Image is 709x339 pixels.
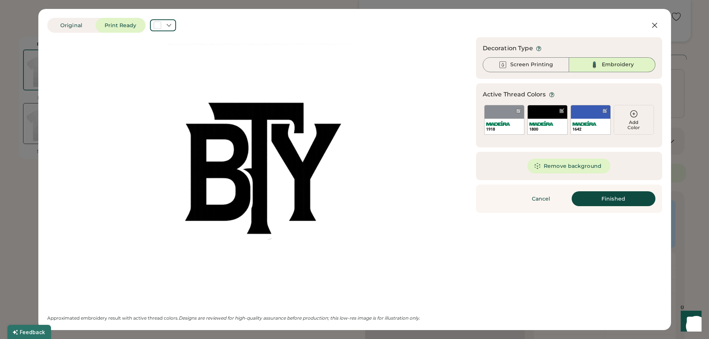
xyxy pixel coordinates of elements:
button: Remove background [527,159,610,173]
img: Madeira%20Logo.svg [572,121,597,126]
em: Designs are reviewed for high-quality assurance before production; this low-res image is for illu... [179,315,420,321]
div: Approximated embroidery result with active thread colors. [47,315,472,321]
div: Decoration Type [483,44,533,53]
div: Active Thread Colors [483,90,546,99]
button: Print Ready [96,18,146,33]
div: Add Color [614,120,654,130]
img: Ink%20-%20Unselected.svg [498,60,507,69]
div: 1918 [486,127,523,132]
button: Cancel [515,191,567,206]
img: Madeira%20Logo.svg [529,121,553,126]
div: Screen Printing [510,61,553,68]
img: Thread%20Selected.svg [590,60,599,69]
button: Finished [572,191,655,206]
div: 1642 [572,127,609,132]
div: 1800 [529,127,566,132]
img: Madeira%20Logo.svg [486,121,510,126]
button: Original [47,18,96,33]
iframe: Front Chat [674,306,706,338]
div: Embroidery [602,61,634,68]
